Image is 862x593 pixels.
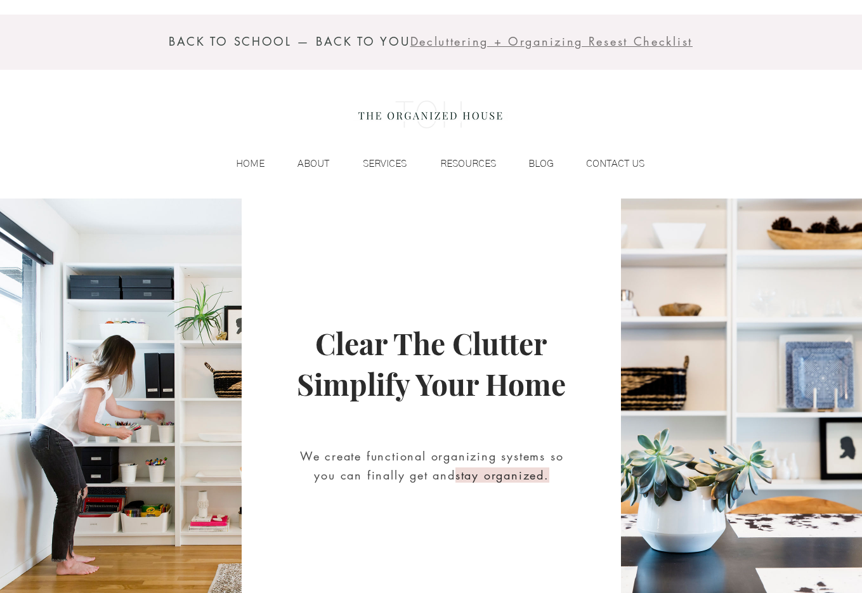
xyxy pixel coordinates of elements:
span: Decluttering + Organizing Resest Checklist [410,34,693,49]
p: CONTACT US [580,154,651,173]
a: CONTACT US [560,154,651,173]
a: BLOG [502,154,560,173]
img: the organized house [353,89,508,140]
p: BLOG [522,154,560,173]
p: ABOUT [291,154,336,173]
span: stay organized [455,467,544,483]
span: We create functional organizing systems so you can finally get and [300,448,564,483]
a: SERVICES [336,154,413,173]
span: . [544,467,549,483]
span: Clear The Clutter Simplify Your Home [297,323,566,403]
p: HOME [230,154,271,173]
p: SERVICES [356,154,413,173]
a: RESOURCES [413,154,502,173]
p: RESOURCES [434,154,502,173]
a: ABOUT [271,154,336,173]
a: HOME [210,154,271,173]
span: BACK TO SCHOOL — BACK TO YOU [169,34,410,49]
nav: Site [210,154,651,173]
a: Decluttering + Organizing Resest Checklist [410,37,693,48]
